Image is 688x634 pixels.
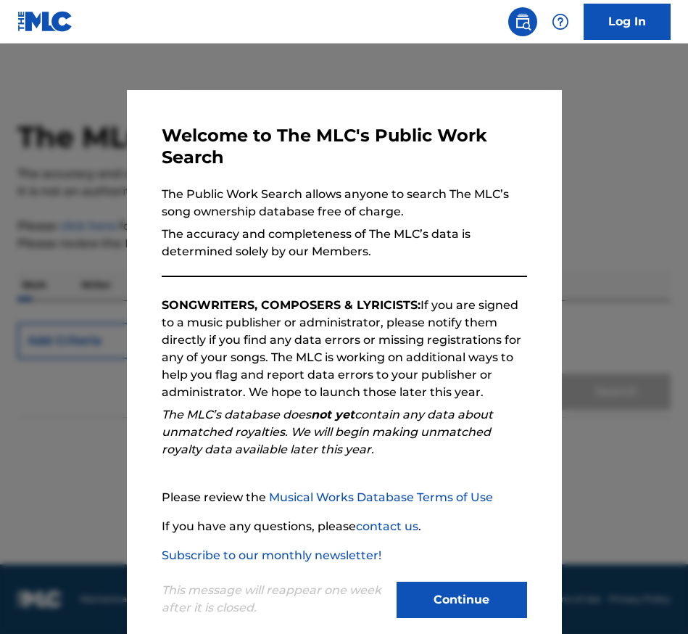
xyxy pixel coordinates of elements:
[311,408,355,421] strong: not yet
[162,548,381,562] a: Subscribe to our monthly newsletter!
[162,298,420,312] strong: SONGWRITERS, COMPOSERS & LYRICISTS:
[17,11,73,32] img: MLC Logo
[269,490,493,504] a: Musical Works Database Terms of Use
[162,125,527,168] h3: Welcome to The MLC's Public Work Search
[508,7,537,36] a: Public Search
[514,13,531,30] img: search
[162,518,527,535] p: If you have any questions, please .
[546,7,575,36] div: Help
[162,297,527,401] p: If you are signed to a music publisher or administrator, please notify them directly if you find ...
[162,489,527,506] p: Please review the
[397,582,527,618] button: Continue
[356,519,418,533] a: contact us
[616,564,688,634] iframe: Chat Widget
[162,186,527,221] p: The Public Work Search allows anyone to search The MLC’s song ownership database free of charge.
[584,4,671,40] a: Log In
[552,13,569,30] img: help
[162,408,493,456] em: The MLC’s database does contain any data about unmatched royalties. We will begin making unmatche...
[162,582,388,617] p: This message will reappear one week after it is closed.
[162,226,527,260] p: The accuracy and completeness of The MLC’s data is determined solely by our Members.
